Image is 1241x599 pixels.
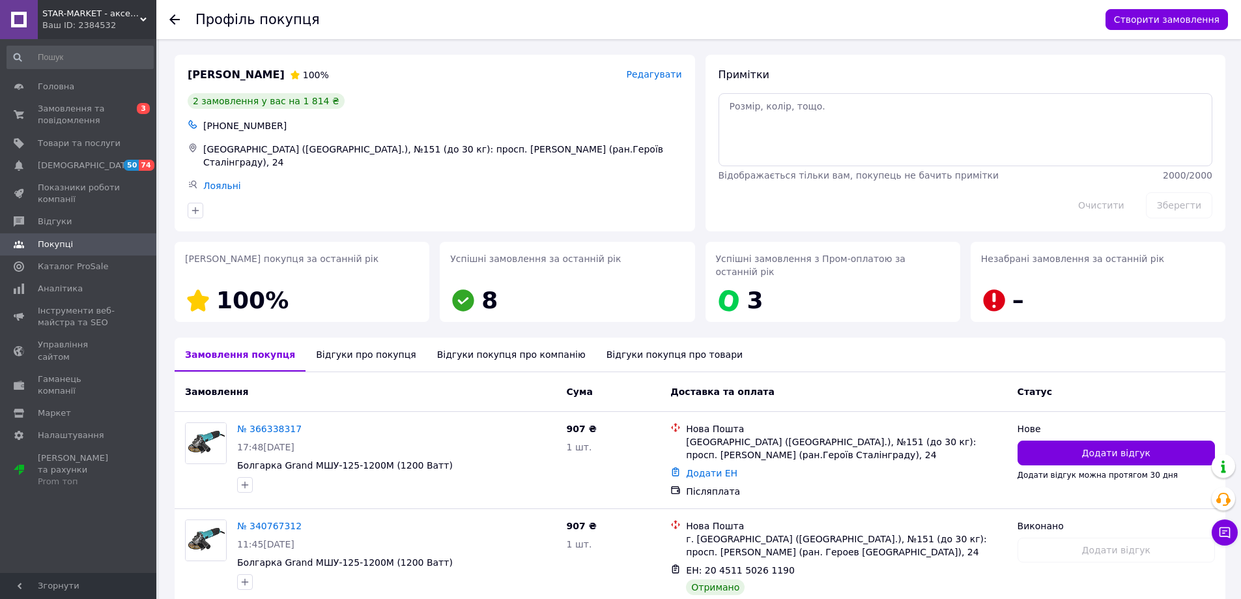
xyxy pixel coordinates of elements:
span: Замовлення та повідомлення [38,103,121,126]
a: № 366338317 [237,424,302,434]
div: [GEOGRAPHIC_DATA] ([GEOGRAPHIC_DATA].), №151 (до 30 кг): просп. [PERSON_NAME] (ран.Героїв Сталінг... [201,140,685,171]
span: Каталог ProSale [38,261,108,272]
span: 2000 / 2000 [1163,170,1212,181]
span: 907 ₴ [567,424,597,434]
span: 74 [139,160,154,171]
span: Додати відгук можна протягом 30 дня [1018,471,1178,480]
span: Відображається тільки вам, покупець не бачить примітки [719,170,999,181]
a: Лояльні [203,181,241,191]
span: 11:45[DATE] [237,539,294,549]
span: Відгуки [38,216,72,227]
span: Гаманець компанії [38,373,121,397]
span: 8 [481,287,498,314]
input: Пошук [7,46,154,69]
span: [PERSON_NAME] [188,68,285,83]
a: № 340767312 [237,521,302,531]
span: Управління сайтом [38,339,121,362]
span: 1 шт. [567,442,592,452]
div: Нове [1018,422,1215,435]
span: Налаштування [38,430,104,441]
span: Успішні замовлення за останній рік [450,254,621,264]
span: [DEMOGRAPHIC_DATA] [38,160,134,171]
div: Виконано [1018,519,1215,533]
span: 907 ₴ [567,521,597,531]
a: Болгарка Grand МШУ-125-1200M (1200 Ватт) [237,460,453,471]
h1: Профіль покупця [195,12,320,27]
div: Замовлення покупця [175,338,306,372]
button: Створити замовлення [1105,9,1228,30]
span: 100% [303,70,329,80]
span: 3 [137,103,150,114]
span: Показники роботи компанії [38,182,121,205]
div: [PHONE_NUMBER] [201,117,685,135]
span: – [1012,287,1024,314]
div: Повернутися назад [169,13,180,26]
div: 2 замовлення у вас на 1 814 ₴ [188,93,345,109]
img: Фото товару [186,520,226,561]
span: Покупці [38,239,73,250]
span: Додати відгук [1082,446,1150,460]
div: Ваш ID: 2384532 [42,20,156,31]
div: [GEOGRAPHIC_DATA] ([GEOGRAPHIC_DATA].), №151 (до 30 кг): просп. [PERSON_NAME] (ран.Героїв Сталінг... [686,435,1006,461]
span: Cума [567,387,593,397]
span: 1 шт. [567,539,592,549]
img: Фото товару [186,423,226,463]
button: Чат з покупцем [1212,519,1238,546]
span: Інструменти веб-майстра та SEO [38,305,121,329]
span: Статус [1018,387,1052,397]
span: Примітки [719,68,769,81]
a: Фото товару [185,422,227,464]
span: STAR-MARKET - аксесуари, товари для дому, саду, відпочинку та туризму [42,8,140,20]
div: Післяплата [686,485,1006,498]
div: Відгуки покупця про компанію [427,338,596,372]
span: 17:48[DATE] [237,442,294,452]
span: Аналітика [38,283,83,295]
span: Головна [38,81,74,93]
div: Отримано [686,579,745,595]
span: ЕН: 20 4511 5026 1190 [686,565,795,576]
div: Відгуки про покупця [306,338,426,372]
div: Відгуки покупця про товари [596,338,753,372]
div: Нова Пошта [686,422,1006,435]
span: Доставка та оплата [670,387,775,397]
span: 50 [124,160,139,171]
span: Редагувати [626,69,681,80]
span: 100% [216,287,289,314]
span: [PERSON_NAME] покупця за останній рік [185,254,378,264]
div: Нова Пошта [686,519,1006,533]
a: Додати ЕН [686,468,737,478]
span: Товари та послуги [38,138,121,149]
div: г. [GEOGRAPHIC_DATA] ([GEOGRAPHIC_DATA].), №151 (до 30 кг): просп. [PERSON_NAME] (ран. Героев [GE... [686,533,1006,559]
span: Замовлення [185,387,248,397]
span: Незабрані замовлення за останній рік [981,254,1164,264]
button: Додати відгук [1018,441,1215,465]
span: Успішні замовлення з Пром-оплатою за останній рік [716,254,906,277]
a: Фото товару [185,519,227,561]
a: Болгарка Grand МШУ-125-1200M (1200 Ватт) [237,557,453,568]
span: Маркет [38,407,71,419]
span: 3 [747,287,763,314]
span: [PERSON_NAME] та рахунки [38,452,121,488]
div: Prom топ [38,476,121,488]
